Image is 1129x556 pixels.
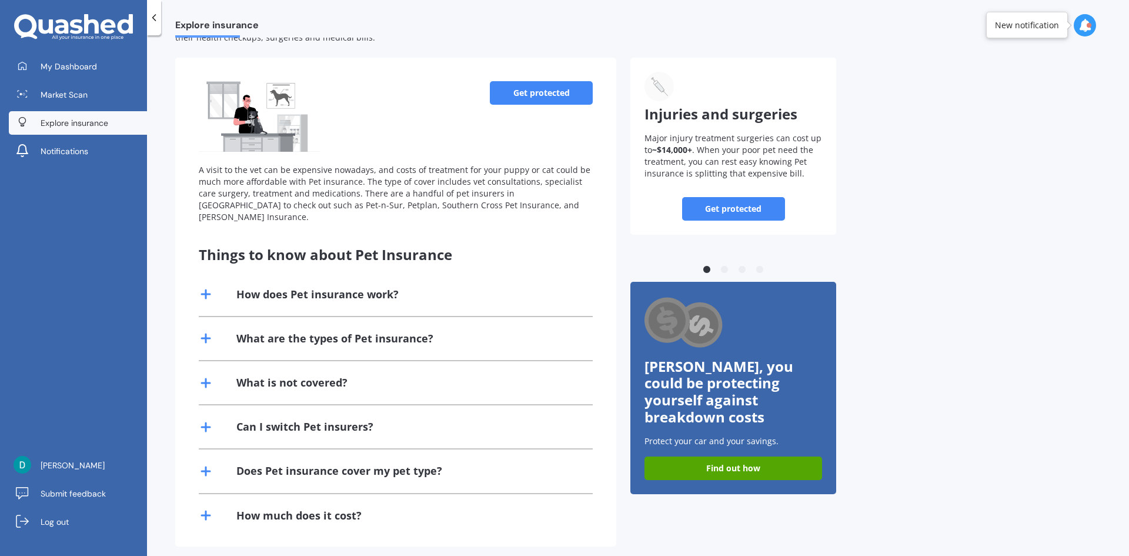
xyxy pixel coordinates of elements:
div: How much does it cost? [236,508,362,523]
button: 1 [701,264,713,276]
div: What are the types of Pet insurance? [236,331,433,346]
div: What is not covered? [236,375,348,390]
span: Submit feedback [41,488,106,500]
p: Major injury treatment surgeries can cost up to . When your poor pet need the treatment, you can ... [644,132,822,179]
button: 2 [719,264,730,276]
button: 4 [754,264,766,276]
span: Log out [41,516,69,528]
p: Protect your car and your savings. [644,435,822,447]
button: 3 [736,264,748,276]
a: [PERSON_NAME] [9,454,147,477]
div: How does Pet insurance work? [236,287,399,302]
div: A visit to the vet can be expensive nowadays, and costs of treatment for your puppy or cat could ... [199,164,593,223]
span: [PERSON_NAME], you could be protecting yourself against breakdown costs [644,357,793,427]
a: Log out [9,510,147,534]
a: Get protected [490,81,593,105]
a: Explore insurance [9,111,147,135]
b: ~$14,000+ [652,144,692,155]
span: Explore insurance [175,19,259,35]
a: Market Scan [9,83,147,106]
span: Injuries and surgeries [644,104,797,124]
span: Notifications [41,145,88,157]
div: Does Pet insurance cover my pet type? [236,464,442,478]
a: Submit feedback [9,482,147,505]
img: ACg8ocK_RHW7JfvZTy3uMJ4Q9GcARy3fk1171LwvnK1jUhK92s1VLQ=s96-c [14,456,31,474]
span: My Dashboard [41,61,97,72]
img: Injuries and surgeries [644,72,674,101]
a: My Dashboard [9,55,147,78]
img: Cashback [644,296,724,351]
span: [PERSON_NAME] [41,460,105,471]
span: Explore insurance [41,117,108,129]
span: Market Scan [41,89,88,101]
span: It’s like having Health insurance for your furry best friend. Protect them and you can be financi... [175,20,609,43]
div: Can I switch Pet insurers? [236,420,373,434]
img: Pet insurance [199,81,320,152]
span: Things to know about Pet Insurance [199,245,452,264]
a: Find out how [644,457,822,480]
div: New notification [995,19,1059,31]
a: Get protected [682,197,785,221]
a: Notifications [9,139,147,163]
